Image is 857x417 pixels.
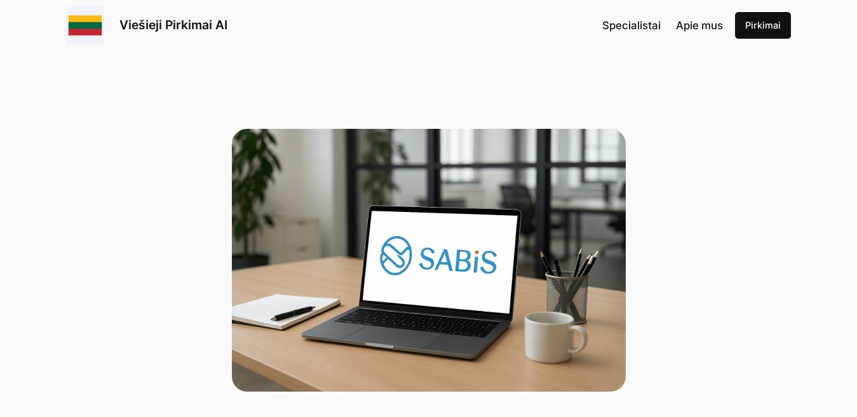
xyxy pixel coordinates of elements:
a: Viešieji Pirkimai AI [119,17,227,32]
nav: Navigation [602,17,723,34]
a: Specialistai [602,17,661,34]
img: Sabis [232,129,626,391]
a: Pirkimai [735,12,791,39]
a: Apie mus [676,17,723,34]
img: Viešieji pirkimai logo [66,6,104,44]
span: Specialistai [602,19,661,32]
span: Apie mus [676,19,723,32]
